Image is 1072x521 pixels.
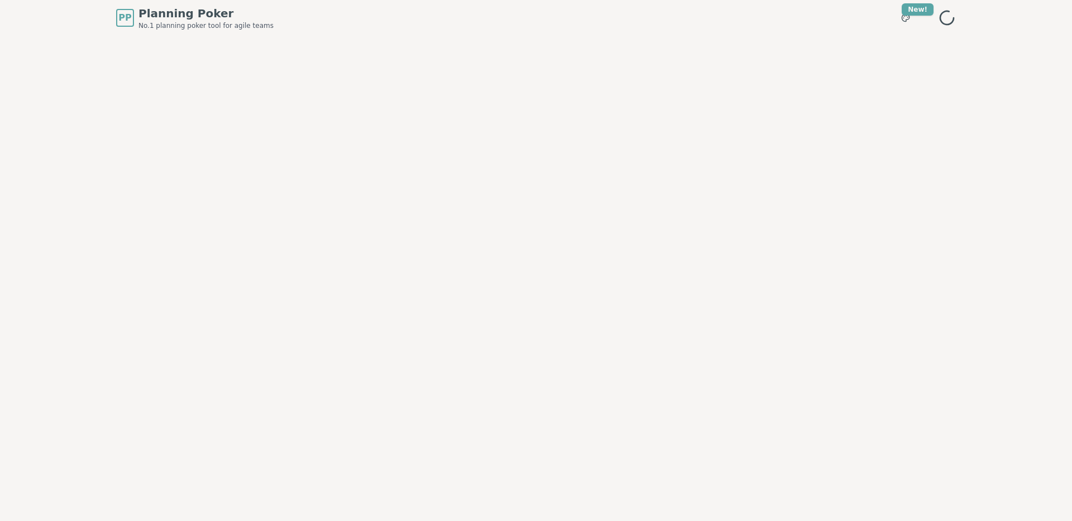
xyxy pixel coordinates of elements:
div: New! [902,3,934,16]
span: PP [118,11,131,25]
span: Planning Poker [138,6,274,21]
button: New! [896,8,916,28]
a: PPPlanning PokerNo.1 planning poker tool for agile teams [116,6,274,30]
span: No.1 planning poker tool for agile teams [138,21,274,30]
